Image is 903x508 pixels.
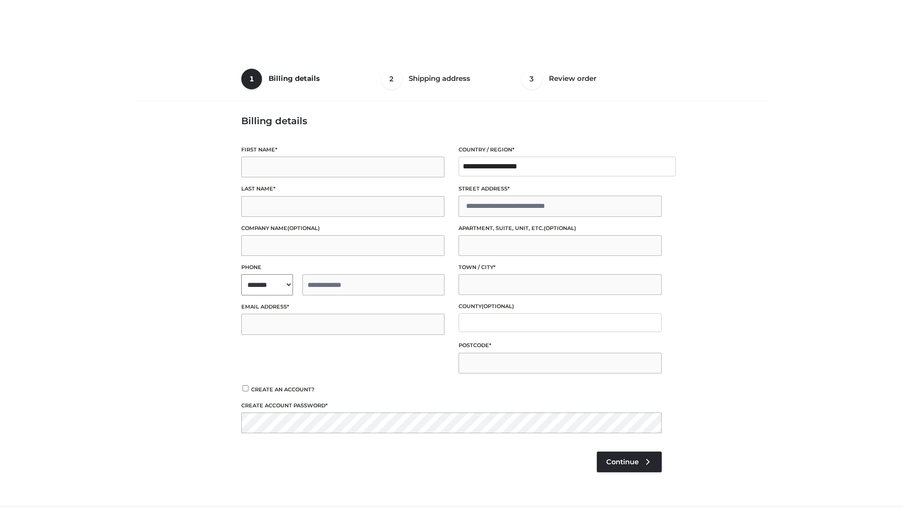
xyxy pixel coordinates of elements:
label: Apartment, suite, unit, etc. [459,224,662,233]
span: 1 [241,69,262,89]
span: Billing details [269,74,320,83]
h3: Billing details [241,115,662,127]
label: First name [241,145,444,154]
span: (optional) [544,225,576,231]
label: Email address [241,302,444,311]
label: Create account password [241,401,662,410]
span: Shipping address [409,74,470,83]
span: Continue [606,458,639,466]
label: Town / City [459,263,662,272]
label: Company name [241,224,444,233]
input: Create an account? [241,385,250,391]
span: 3 [522,69,542,89]
span: 2 [381,69,402,89]
span: Create an account? [251,386,315,393]
label: Postcode [459,341,662,350]
label: County [459,302,662,311]
label: Country / Region [459,145,662,154]
span: (optional) [287,225,320,231]
a: Continue [597,452,662,472]
span: Review order [549,74,596,83]
label: Phone [241,263,444,272]
span: (optional) [482,303,514,310]
label: Last name [241,184,444,193]
label: Street address [459,184,662,193]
